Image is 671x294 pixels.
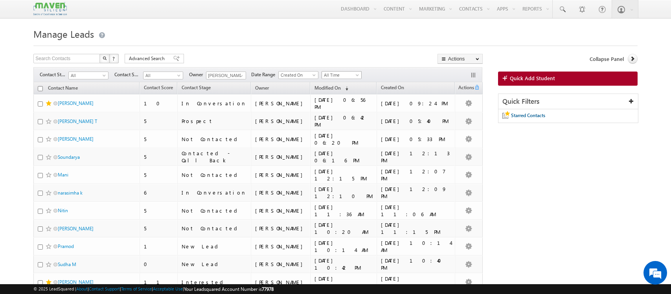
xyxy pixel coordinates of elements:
[184,286,274,292] span: Your Leadsquared Account Number is
[144,171,174,178] div: 5
[182,100,247,107] div: In Conversation
[255,243,307,250] div: [PERSON_NAME]
[381,168,451,182] div: [DATE] 12:07 PM
[314,239,373,254] div: [DATE] 10:14 AM
[381,221,451,235] div: [DATE] 11:15 PM
[314,132,373,146] div: [DATE] 06:20 PM
[255,85,269,91] span: Owner
[144,189,174,196] div: 6
[311,83,352,94] a: Modified On (sorted descending)
[314,275,373,289] div: [DATE] 01:39 PM
[182,243,247,250] div: New Lead
[314,186,373,200] div: [DATE] 12:10 PM
[255,118,307,125] div: [PERSON_NAME]
[235,72,245,80] a: Show All Items
[143,72,181,79] span: All
[182,150,247,164] div: Contacted - Call Back
[381,257,451,271] div: [DATE] 10:40 PM
[58,172,68,178] a: Mani
[103,56,107,60] img: Search
[58,279,94,285] a: [PERSON_NAME]
[182,207,247,214] div: Not Contacted
[498,94,638,109] div: Quick Filters
[314,150,373,164] div: [DATE] 06:16 PM
[314,204,373,218] div: [DATE] 11:36 AM
[58,243,74,249] a: Pramod
[144,85,173,90] span: Contact Score
[455,83,474,94] span: Actions
[182,118,247,125] div: Prospect
[144,279,174,286] div: 11
[58,190,83,196] a: narasimha k
[178,83,215,94] a: Contact Stage
[278,71,318,79] a: Created On
[44,84,82,94] a: Contact Name
[182,85,211,90] span: Contact Stage
[38,86,43,91] input: Check all records
[381,136,451,143] div: [DATE] 05:33 PM
[58,154,80,160] a: Soundarya
[255,189,307,196] div: [PERSON_NAME]
[112,55,116,62] span: ?
[322,72,359,79] span: All Time
[381,150,451,164] div: [DATE] 12:13 PM
[279,72,316,79] span: Created On
[381,118,451,125] div: [DATE] 05:40 PM
[322,71,362,79] a: All Time
[381,85,404,90] span: Created On
[255,153,307,160] div: [PERSON_NAME]
[40,71,68,78] span: Contact Stage
[182,189,247,196] div: In Conversation
[68,72,108,79] a: All
[255,100,307,107] div: [PERSON_NAME]
[314,85,341,91] span: Modified On
[314,257,373,271] div: [DATE] 10:42 PM
[58,118,97,124] a: [PERSON_NAME] T
[590,55,624,62] span: Collapse Panel
[314,96,373,110] div: [DATE] 06:56 PM
[206,72,246,79] input: Type to Search
[144,243,174,250] div: 1
[89,286,120,291] a: Contact Support
[33,2,66,16] img: Custom Logo
[33,28,94,40] span: Manage Leads
[129,55,167,62] span: Advanced Search
[109,54,119,63] button: ?
[182,171,247,178] div: Not Contacted
[381,204,451,218] div: [DATE] 11:06 AM
[255,171,307,178] div: [PERSON_NAME]
[144,153,174,160] div: 5
[33,285,274,293] span: © 2025 LeadSquared | | | | |
[144,118,174,125] div: 5
[144,225,174,232] div: 5
[255,136,307,143] div: [PERSON_NAME]
[144,261,174,268] div: 0
[182,279,247,286] div: Interested
[510,75,555,82] span: Quick Add Student
[58,261,76,267] a: Sudha M
[251,71,278,78] span: Date Range
[58,100,94,106] a: [PERSON_NAME]
[342,85,348,92] span: (sorted descending)
[255,261,307,268] div: [PERSON_NAME]
[314,168,373,182] div: [DATE] 12:15 PM
[182,225,247,232] div: Not Contacted
[58,208,68,213] a: Nitin
[144,207,174,214] div: 5
[69,72,106,79] span: All
[377,83,408,94] a: Created On
[314,221,373,235] div: [DATE] 10:20 AM
[153,286,183,291] a: Acceptable Use
[255,225,307,232] div: [PERSON_NAME]
[76,286,88,291] a: About
[182,136,247,143] div: Not Contacted
[381,239,451,254] div: [DATE] 10:14 AM
[58,226,94,232] a: [PERSON_NAME]
[121,286,152,291] a: Terms of Service
[511,112,545,118] span: Starred Contacts
[438,54,483,64] button: Actions
[182,261,247,268] div: New Lead
[255,207,307,214] div: [PERSON_NAME]
[262,286,274,292] span: 77978
[114,71,143,78] span: Contact Source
